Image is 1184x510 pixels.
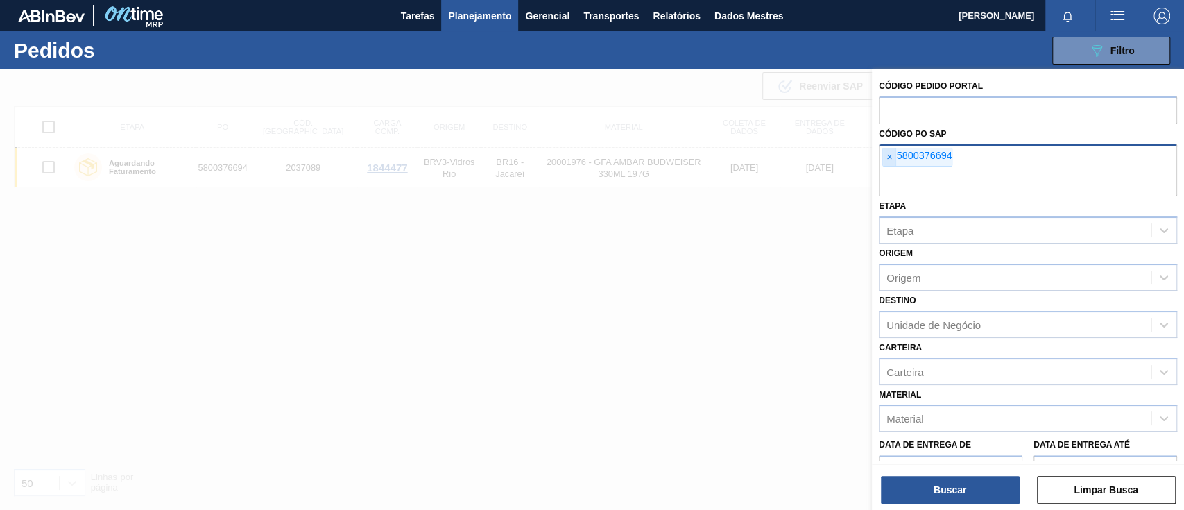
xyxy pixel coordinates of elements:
[1052,37,1170,65] button: Filtro
[879,201,906,211] font: Etapa
[583,10,639,22] font: Transportes
[653,10,700,22] font: Relatórios
[1109,8,1126,24] img: ações do usuário
[879,296,916,305] font: Destino
[959,10,1034,21] font: [PERSON_NAME]
[525,10,569,22] font: Gerencial
[886,225,913,237] font: Etapa
[886,318,981,330] font: Unidade de Negócio
[879,129,946,139] font: Código PO SAP
[879,455,1022,483] input: dd/mm/aaaa
[714,10,784,22] font: Dados Mestres
[1033,455,1177,483] input: dd/mm/aaaa
[886,151,892,162] font: ×
[448,10,511,22] font: Planejamento
[18,10,85,22] img: TNhmsLtSVTkK8tSr43FrP2fwEKptu5GPRR3wAAAABJRU5ErkJggg==
[879,81,983,91] font: Código Pedido Portal
[879,390,921,400] font: Material
[1033,440,1130,450] font: Data de Entrega até
[886,366,923,377] font: Carteira
[896,150,952,161] font: 5800376694
[1110,45,1135,56] font: Filtro
[14,39,95,62] font: Pedidos
[879,440,971,450] font: Data de Entrega de
[886,272,920,284] font: Origem
[1045,6,1090,26] button: Notificações
[886,413,923,425] font: Material
[879,248,913,258] font: Origem
[879,343,922,352] font: Carteira
[1153,8,1170,24] img: Sair
[401,10,435,22] font: Tarefas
